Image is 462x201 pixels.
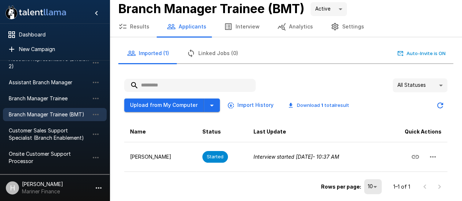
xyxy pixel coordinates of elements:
button: Upload from My Computer [124,98,204,112]
b: Branch Manager Trainee (BMT) [118,1,305,16]
th: Last Update [248,121,381,142]
button: Import History [226,98,276,112]
span: Copy Interview Link [406,153,424,159]
div: Active [310,2,347,16]
p: Rows per page: [321,183,361,190]
th: Status [196,121,248,142]
i: Interview started [DATE] - 10:37 AM [253,154,339,160]
th: Quick Actions [381,121,447,142]
button: Results [110,16,158,37]
p: [PERSON_NAME] [130,153,191,161]
span: Started [202,153,228,160]
button: Analytics [268,16,322,37]
button: Applicants [158,16,215,37]
div: All Statuses [393,78,447,92]
button: Linked Jobs (0) [178,43,247,63]
th: Name [124,121,196,142]
button: Settings [322,16,373,37]
div: 10 [364,179,382,194]
button: Interview [215,16,268,37]
button: Updated Today - 10:38 AM [433,98,447,113]
p: 1–1 of 1 [393,183,410,190]
button: Auto-Invite is ON [396,48,447,59]
button: Download 1 totalresult [282,100,355,111]
button: Imported (1) [118,43,178,63]
b: 1 [321,102,323,108]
